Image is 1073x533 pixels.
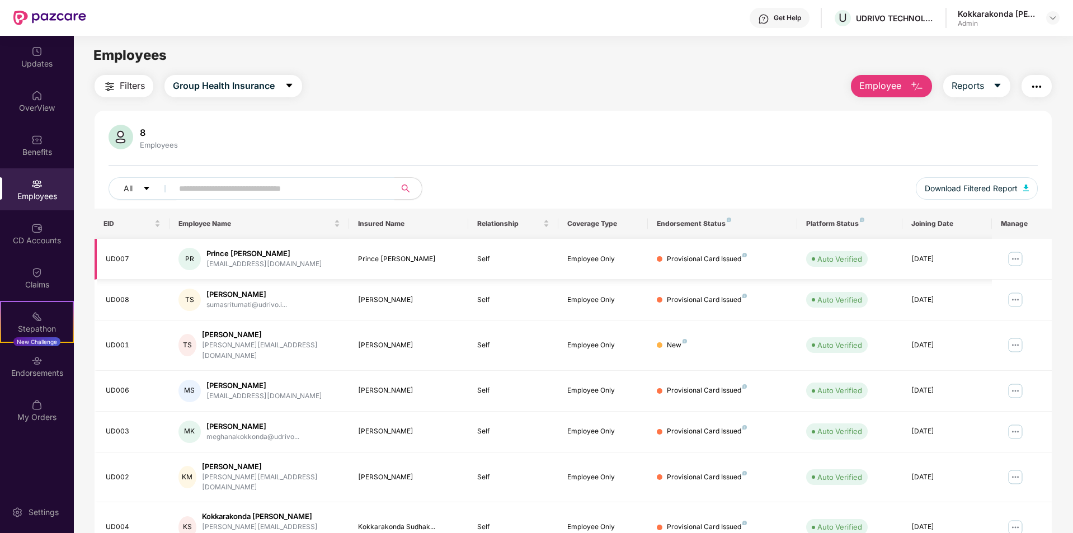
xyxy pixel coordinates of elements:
div: Employee Only [567,426,639,437]
img: New Pazcare Logo [13,11,86,25]
div: Self [477,254,549,265]
th: Joining Date [902,209,992,239]
img: svg+xml;base64,PHN2ZyB4bWxucz0iaHR0cDovL3d3dy53My5vcmcvMjAwMC9zdmciIHdpZHRoPSI4IiBoZWlnaHQ9IjgiIH... [742,253,747,257]
div: [PERSON_NAME] [358,472,460,483]
span: Relationship [477,219,540,228]
div: Kokkarakonda Sudhak... [358,522,460,532]
div: Self [477,295,549,305]
div: Kokkarakonda [PERSON_NAME] [958,8,1036,19]
th: Insured Name [349,209,469,239]
div: [PERSON_NAME] [358,340,460,351]
div: UD002 [106,472,161,483]
div: [PERSON_NAME] [206,380,322,391]
div: Auto Verified [817,426,862,437]
span: U [839,11,847,25]
div: Provisional Card Issued [667,385,747,396]
img: svg+xml;base64,PHN2ZyB4bWxucz0iaHR0cDovL3d3dy53My5vcmcvMjAwMC9zdmciIHdpZHRoPSI4IiBoZWlnaHQ9IjgiIH... [742,521,747,525]
div: Auto Verified [817,339,862,351]
div: Self [477,385,549,396]
div: Employee Only [567,340,639,351]
th: Manage [992,209,1052,239]
th: Relationship [468,209,558,239]
img: svg+xml;base64,PHN2ZyB4bWxucz0iaHR0cDovL3d3dy53My5vcmcvMjAwMC9zdmciIHdpZHRoPSI4IiBoZWlnaHQ9IjgiIH... [742,425,747,430]
div: MK [178,421,201,443]
div: [PERSON_NAME] [202,461,340,472]
button: Allcaret-down [109,177,177,200]
div: meghanakokkonda@udrivo... [206,432,299,442]
button: Reportscaret-down [943,75,1010,97]
div: PR [178,248,201,270]
div: Employee Only [567,472,639,483]
div: Employee Only [567,522,639,532]
img: manageButton [1006,468,1024,486]
div: Endorsement Status [657,219,788,228]
div: Self [477,522,549,532]
div: New [667,340,687,351]
div: [DATE] [911,295,983,305]
div: [DATE] [911,472,983,483]
img: svg+xml;base64,PHN2ZyBpZD0iRW1wbG95ZWVzIiB4bWxucz0iaHR0cDovL3d3dy53My5vcmcvMjAwMC9zdmciIHdpZHRoPS... [31,178,43,190]
div: Auto Verified [817,294,862,305]
div: Employees [138,140,180,149]
img: svg+xml;base64,PHN2ZyBpZD0iSG9tZSIgeG1sbnM9Imh0dHA6Ly93d3cudzMub3JnLzIwMDAvc3ZnIiB3aWR0aD0iMjAiIG... [31,90,43,101]
th: Coverage Type [558,209,648,239]
div: [PERSON_NAME] [206,289,287,300]
span: Download Filtered Report [925,182,1018,195]
button: Filters [95,75,153,97]
div: Employee Only [567,295,639,305]
div: [PERSON_NAME] [358,426,460,437]
div: 8 [138,127,180,138]
div: Provisional Card Issued [667,426,747,437]
span: search [394,184,416,193]
div: UD008 [106,295,161,305]
div: Prince [PERSON_NAME] [358,254,460,265]
img: svg+xml;base64,PHN2ZyB4bWxucz0iaHR0cDovL3d3dy53My5vcmcvMjAwMC9zdmciIHdpZHRoPSI4IiBoZWlnaHQ9IjgiIH... [727,218,731,222]
img: svg+xml;base64,PHN2ZyB4bWxucz0iaHR0cDovL3d3dy53My5vcmcvMjAwMC9zdmciIHdpZHRoPSIyNCIgaGVpZ2h0PSIyNC... [103,80,116,93]
img: svg+xml;base64,PHN2ZyB4bWxucz0iaHR0cDovL3d3dy53My5vcmcvMjAwMC9zdmciIHdpZHRoPSI4IiBoZWlnaHQ9IjgiIH... [683,339,687,343]
div: New Challenge [13,337,60,346]
img: svg+xml;base64,PHN2ZyBpZD0iU2V0dGluZy0yMHgyMCIgeG1sbnM9Imh0dHA6Ly93d3cudzMub3JnLzIwMDAvc3ZnIiB3aW... [12,507,23,518]
div: UD004 [106,522,161,532]
img: svg+xml;base64,PHN2ZyB4bWxucz0iaHR0cDovL3d3dy53My5vcmcvMjAwMC9zdmciIHdpZHRoPSI4IiBoZWlnaHQ9IjgiIH... [742,471,747,475]
img: manageButton [1006,382,1024,400]
div: [PERSON_NAME] [202,329,340,340]
img: svg+xml;base64,PHN2ZyBpZD0iTXlfT3JkZXJzIiBkYXRhLW5hbWU9Ik15IE9yZGVycyIgeG1sbnM9Imh0dHA6Ly93d3cudz... [31,399,43,411]
img: manageButton [1006,250,1024,268]
div: [DATE] [911,426,983,437]
button: Group Health Insurancecaret-down [164,75,302,97]
button: Employee [851,75,932,97]
div: UDRIVO TECHNOLOGIES PRIVATE LIMITED [856,13,934,23]
span: Group Health Insurance [173,79,275,93]
span: caret-down [285,81,294,91]
span: All [124,182,133,195]
div: [PERSON_NAME][EMAIL_ADDRESS][DOMAIN_NAME] [202,472,340,493]
span: caret-down [993,81,1002,91]
div: Kokkarakonda [PERSON_NAME] [202,511,340,522]
img: manageButton [1006,291,1024,309]
div: Settings [25,507,62,518]
div: [DATE] [911,340,983,351]
div: [EMAIL_ADDRESS][DOMAIN_NAME] [206,391,322,402]
div: [DATE] [911,522,983,532]
div: [PERSON_NAME] [358,295,460,305]
img: svg+xml;base64,PHN2ZyBpZD0iRHJvcGRvd24tMzJ4MzIiIHhtbG5zPSJodHRwOi8vd3d3LnczLm9yZy8yMDAwL3N2ZyIgd2... [1048,13,1057,22]
div: Self [477,340,549,351]
div: Auto Verified [817,471,862,483]
img: manageButton [1006,336,1024,354]
div: TS [178,289,201,311]
img: svg+xml;base64,PHN2ZyB4bWxucz0iaHR0cDovL3d3dy53My5vcmcvMjAwMC9zdmciIHhtbG5zOnhsaW5rPSJodHRwOi8vd3... [910,80,924,93]
th: EID [95,209,170,239]
span: EID [103,219,152,228]
img: svg+xml;base64,PHN2ZyBpZD0iVXBkYXRlZCIgeG1sbnM9Imh0dHA6Ly93d3cudzMub3JnLzIwMDAvc3ZnIiB3aWR0aD0iMj... [31,46,43,57]
div: [PERSON_NAME] [206,421,299,432]
div: [DATE] [911,254,983,265]
img: svg+xml;base64,PHN2ZyB4bWxucz0iaHR0cDovL3d3dy53My5vcmcvMjAwMC9zdmciIHdpZHRoPSI4IiBoZWlnaHQ9IjgiIH... [742,294,747,298]
button: Download Filtered Report [916,177,1038,200]
span: Filters [120,79,145,93]
img: svg+xml;base64,PHN2ZyB4bWxucz0iaHR0cDovL3d3dy53My5vcmcvMjAwMC9zdmciIHdpZHRoPSI4IiBoZWlnaHQ9IjgiIH... [742,384,747,389]
img: svg+xml;base64,PHN2ZyBpZD0iQmVuZWZpdHMiIHhtbG5zPSJodHRwOi8vd3d3LnczLm9yZy8yMDAwL3N2ZyIgd2lkdGg9Ij... [31,134,43,145]
div: [DATE] [911,385,983,396]
div: Platform Status [806,219,893,228]
div: Get Help [774,13,801,22]
img: svg+xml;base64,PHN2ZyBpZD0iQ2xhaW0iIHhtbG5zPSJodHRwOi8vd3d3LnczLm9yZy8yMDAwL3N2ZyIgd2lkdGg9IjIwIi... [31,267,43,278]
